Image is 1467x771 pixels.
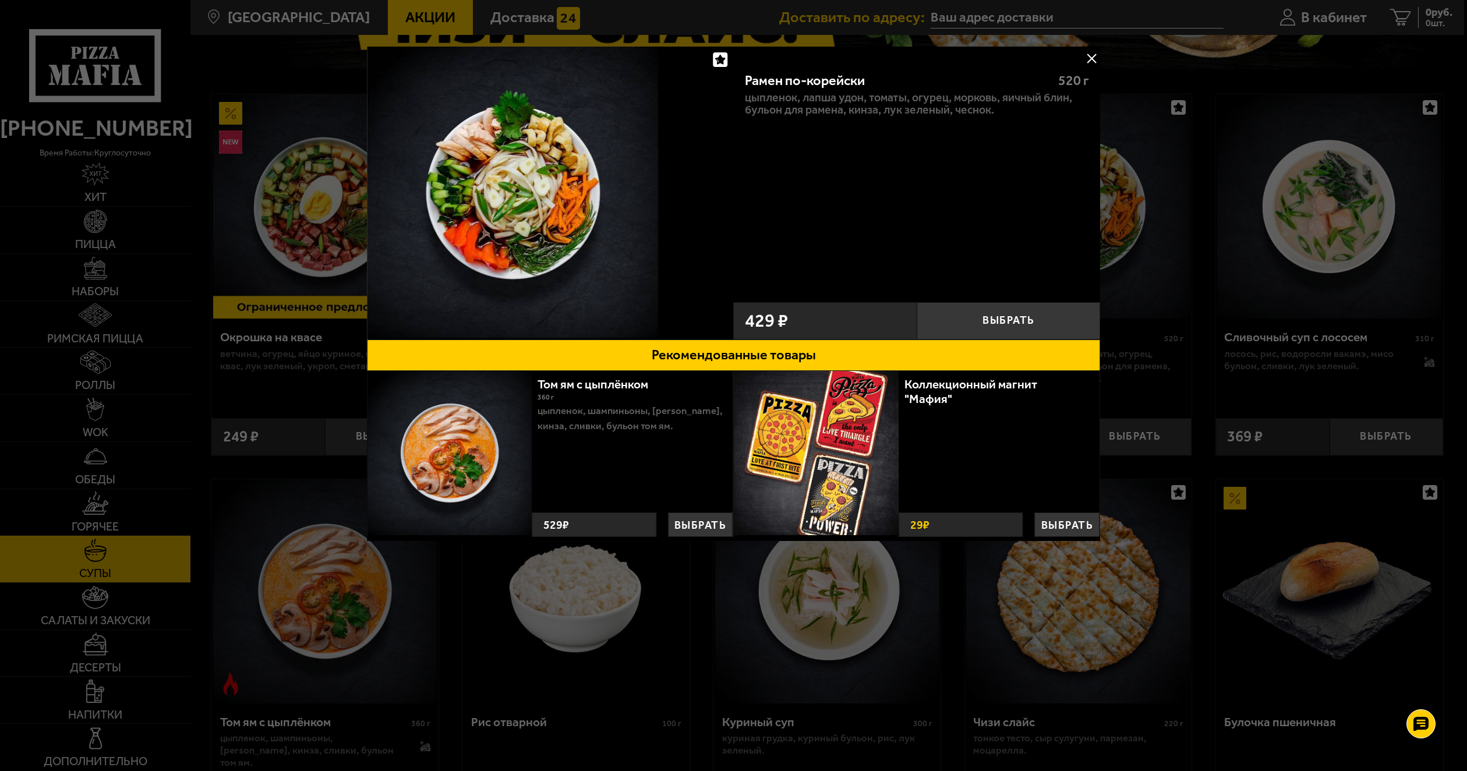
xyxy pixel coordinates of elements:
strong: 29 ₽ [907,513,932,536]
span: 429 ₽ [745,312,788,330]
strong: 529 ₽ [540,513,572,536]
p: цыпленок, лапша удон, томаты, огурец, морковь, яичный блин, бульон для рамена, кинза, лук зеленый... [745,91,1088,116]
a: Рамен по-корейски [367,47,734,339]
img: Рамен по-корейски [367,47,658,338]
a: Том ям с цыплёнком [538,377,663,391]
p: цыпленок, шампиньоны, [PERSON_NAME], кинза, сливки, бульон том ям. [538,403,724,433]
span: 520 г [1058,72,1089,89]
div: Рамен по-корейски [745,72,1046,89]
button: Выбрать [1035,512,1100,537]
button: Выбрать [917,302,1100,339]
span: 360 г [538,393,554,401]
button: Рекомендованные товары [367,339,1101,371]
button: Выбрать [668,512,733,537]
a: Коллекционный магнит "Мафия" [904,377,1037,406]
